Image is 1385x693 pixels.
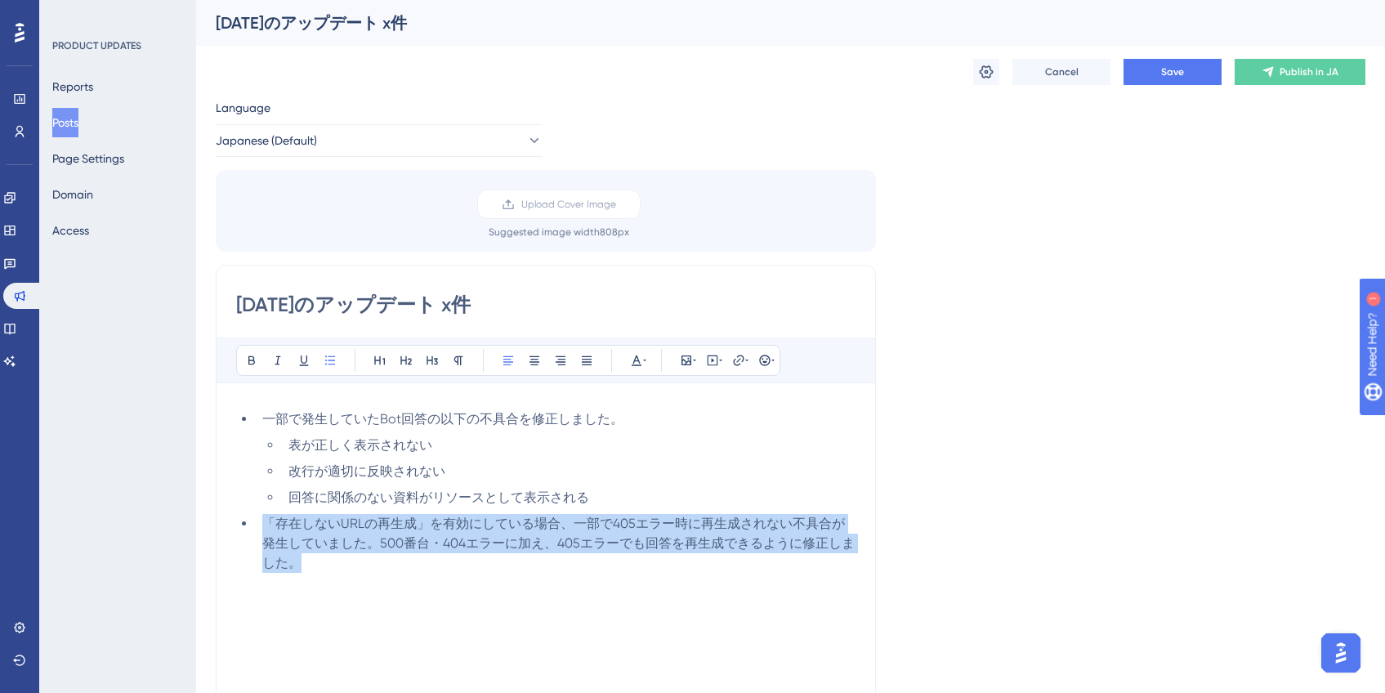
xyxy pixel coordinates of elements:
button: Posts [52,108,78,137]
input: Post Title [236,292,856,318]
span: 改行が適切に反映されない [288,463,445,479]
span: Need Help? [38,4,102,24]
span: Cancel [1045,65,1079,78]
button: Japanese (Default) [216,124,543,157]
div: 1 [114,8,118,21]
button: Domain [52,180,93,209]
button: Access [52,216,89,245]
span: Language [216,98,270,118]
span: Save [1161,65,1184,78]
span: Publish in JA [1280,65,1338,78]
button: Cancel [1012,59,1110,85]
span: 表が正しく表示されない [288,437,432,453]
button: Reports [52,72,93,101]
div: Suggested image width 808 px [489,226,629,239]
span: 「存在しないURLの再生成」を有効にしている場合、一部で405エラー時に再生成されない不具合が発生していました。500番台・404エラーに加え、405エラーでも回答を再生成できるように修正しました。 [262,516,855,570]
div: [DATE]のアップデート x件 [216,11,1325,34]
span: Japanese (Default) [216,131,317,150]
div: PRODUCT UPDATES [52,39,141,52]
button: Page Settings [52,144,124,173]
span: 一部で発生していたBot回答の以下の不具合を修正しました。 [262,411,623,427]
button: Publish in JA [1235,59,1365,85]
span: 回答に関係のない資料がリソースとして表示される [288,490,589,505]
button: Save [1124,59,1222,85]
span: Upload Cover Image [521,198,616,211]
iframe: UserGuiding AI Assistant Launcher [1316,628,1365,677]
